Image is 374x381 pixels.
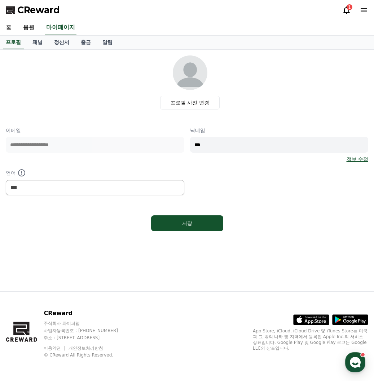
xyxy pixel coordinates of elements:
[166,220,209,227] div: 저장
[44,321,132,326] p: 주식회사 와이피랩
[27,36,48,49] a: 채널
[44,346,66,351] a: 이용약관
[173,55,207,90] img: profile_image
[44,328,132,333] p: 사업자등록번호 : [PHONE_NUMBER]
[44,309,132,318] p: CReward
[151,215,223,231] button: 저장
[97,36,118,49] a: 알림
[75,36,97,49] a: 출금
[253,328,368,351] p: App Store, iCloud, iCloud Drive 및 iTunes Store는 미국과 그 밖의 나라 및 지역에서 등록된 Apple Inc.의 서비스 상표입니다. Goo...
[69,346,103,351] a: 개인정보처리방침
[6,127,184,134] p: 이메일
[48,36,75,49] a: 정산서
[347,4,352,10] div: 1
[44,335,132,341] p: 주소 : [STREET_ADDRESS]
[44,352,132,358] p: © CReward All Rights Reserved.
[342,6,351,14] a: 1
[160,96,220,109] label: 프로필 사진 변경
[45,20,76,35] a: 마이페이지
[17,20,40,35] a: 음원
[6,169,184,177] p: 언어
[17,4,60,16] span: CReward
[6,4,60,16] a: CReward
[3,36,24,49] a: 프로필
[190,127,369,134] p: 닉네임
[347,156,368,163] a: 정보 수정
